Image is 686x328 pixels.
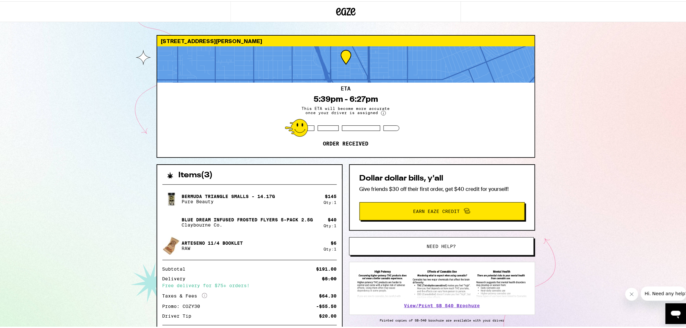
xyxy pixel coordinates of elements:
h2: Dollar dollar bills, y'all [360,173,525,181]
p: Pure Beauty [182,198,275,203]
img: Arteseno 11/4 Booklet [162,234,181,255]
p: Give friends $30 off their first order, get $40 credit for yourself! [360,184,525,191]
button: Earn Eaze Credit [360,201,525,219]
div: Qty: 1 [324,199,337,203]
div: 5:39pm - 6:27pm [313,93,378,102]
div: Promo: COZY30 [162,303,205,307]
div: [STREET_ADDRESS][PERSON_NAME] [157,34,535,45]
div: -$55.50 [316,303,337,307]
div: $5.00 [322,275,337,280]
div: Subtotal [162,265,190,270]
span: Earn Eaze Credit [413,208,460,212]
span: This ETA will become more accurate once your driver is assigned [297,105,395,114]
div: $64.30 [319,292,337,297]
p: RAW [182,244,243,250]
img: Bermuda Triangle Smalls - 14.17g [162,189,181,207]
div: Free delivery for $75+ orders! [162,282,337,287]
div: Driver Tip [162,312,196,317]
p: Claybourne Co. [182,221,313,226]
p: Blue Dream Infused Frosted Flyers 5-pack 2.5g [182,216,313,221]
p: Arteseno 11/4 Booklet [182,239,243,244]
p: Order received [323,139,369,146]
div: $ 40 [328,216,337,221]
iframe: Close message [625,287,638,299]
div: $ 145 [325,193,337,198]
span: Hi. Need any help? [4,5,47,10]
button: Need help? [349,236,534,254]
img: SB 540 Brochure preview [356,267,528,298]
div: $191.00 [316,265,337,270]
div: Delivery [162,275,190,280]
div: $20.00 [319,312,337,317]
h2: Items ( 3 ) [179,170,213,178]
h2: ETA [341,85,351,90]
span: Need help? [427,243,456,247]
div: Qty: 1 [324,222,337,227]
div: Qty: 1 [324,246,337,250]
img: Blue Dream Infused Frosted Flyers 5-pack 2.5g [162,212,181,230]
div: Taxes & Fees [162,292,207,298]
div: $ 6 [331,239,337,244]
p: Printed copies of SB-540 brochure are available with your driver [349,317,535,321]
p: Bermuda Triangle Smalls - 14.17g [182,193,275,198]
a: View/Print SB 540 Brochure [404,302,480,307]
